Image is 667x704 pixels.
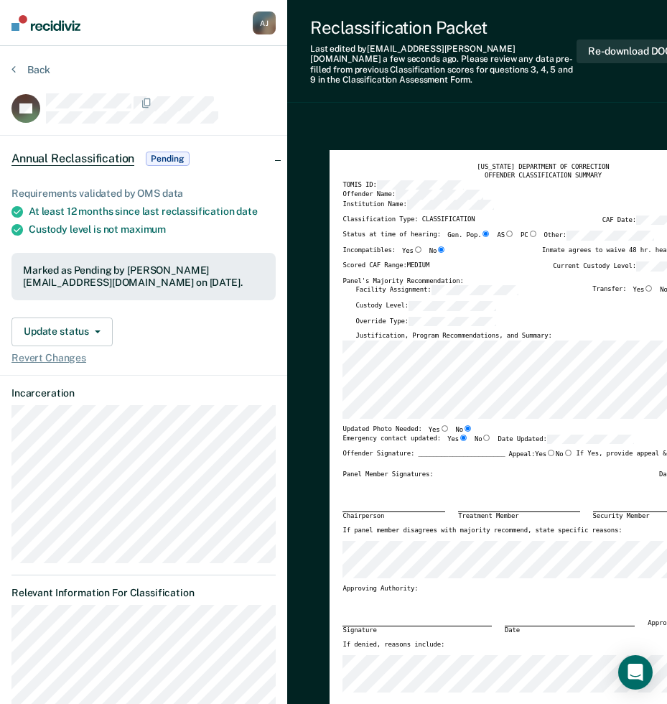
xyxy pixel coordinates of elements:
[546,450,556,456] input: Yes
[342,435,634,450] div: Emergency contact updated:
[564,450,573,456] input: No
[383,54,457,64] span: a few seconds ago
[482,435,491,441] input: No
[528,231,538,237] input: PC
[463,425,472,432] input: No
[535,450,556,459] label: Yes
[456,425,473,435] label: No
[342,425,472,435] div: Updated Photo Needed:
[342,246,446,261] div: Incompatibles:
[236,205,257,217] span: date
[11,387,276,399] dt: Incarceration
[432,285,519,295] input: Facility Assignment:
[547,435,635,445] input: Date Updated:
[447,231,490,241] label: Gen. Pop.
[505,626,635,635] div: Date
[544,231,654,241] label: Other:
[402,246,423,256] label: Yes
[475,435,492,445] label: No
[508,450,572,465] label: Appeal:
[342,641,444,649] label: If denied, reasons include:
[310,17,577,38] div: Reclassification Packet
[414,246,423,253] input: Yes
[355,301,495,311] label: Custody Level:
[11,63,50,76] button: Back
[253,11,276,34] button: AJ
[440,425,449,432] input: Yes
[566,231,654,241] input: Other:
[23,264,264,289] div: Marked as Pending by [PERSON_NAME][EMAIL_ADDRESS][DOMAIN_NAME] on [DATE].
[355,317,495,327] label: Override Type:
[437,246,446,253] input: No
[310,44,577,85] div: Last edited by [EMAIL_ADDRESS][PERSON_NAME][DOMAIN_NAME] . Please review any data pre-filled from...
[556,450,573,459] label: No
[146,152,189,166] span: Pending
[481,231,490,237] input: Gen. Pop.
[497,231,514,241] label: AS
[644,285,653,292] input: Yes
[11,318,113,346] button: Update status
[447,435,468,445] label: Yes
[342,626,492,635] div: Signature
[342,231,653,246] div: Status at time of hearing:
[342,511,445,521] div: Chairperson
[11,187,276,200] div: Requirements validated by OMS data
[11,152,134,166] span: Annual Reclassification
[121,223,166,235] span: maximum
[11,352,86,364] span: Revert Changes
[253,11,276,34] div: A J
[396,190,483,200] input: Offender Name:
[429,425,449,435] label: Yes
[355,285,518,295] label: Facility Assignment:
[409,301,496,311] input: Custody Level:
[355,332,551,341] label: Justification, Program Recommendations, and Summary:
[458,511,579,521] div: Treatment Member
[342,200,494,210] label: Institution Name:
[521,231,538,241] label: PC
[342,216,475,226] label: Classification Type: CLASSIFICATION
[409,317,496,327] input: Override Type:
[633,285,654,295] label: Yes
[429,246,447,256] label: No
[459,435,468,441] input: Yes
[342,527,622,535] label: If panel member disagrees with majority recommend, state specific reasons:
[342,261,429,272] label: Scored CAF Range: MEDIUM
[11,15,80,31] img: Recidiviz
[407,200,495,210] input: Institution Name:
[342,190,482,200] label: Offender Name:
[498,435,634,445] label: Date Updated:
[618,655,653,690] div: Open Intercom Messenger
[29,223,276,236] div: Custody level is not
[377,180,465,190] input: TOMIS ID:
[11,587,276,599] dt: Relevant Information For Classification
[505,231,514,237] input: AS
[29,205,276,218] div: At least 12 months since last reclassification
[342,471,433,479] div: Panel Member Signatures:
[342,180,464,190] label: TOMIS ID:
